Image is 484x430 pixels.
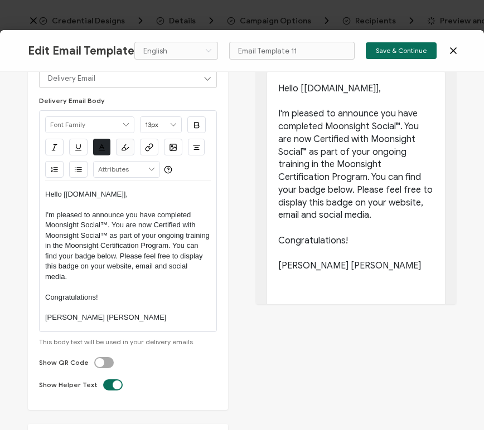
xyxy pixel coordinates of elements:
iframe: Chat Widget [428,377,484,430]
p: I'm pleased to announce you have completed Moonsight Social™. You are now Certified with Moonsigh... [278,107,434,221]
input: Select language [134,42,218,60]
input: Font Size [141,117,181,133]
p: [PERSON_NAME] [PERSON_NAME] [45,312,211,322]
span: Show Helper Text [39,380,98,389]
p: Congratulations! [45,292,211,302]
button: Save & Continue [366,42,437,59]
p: Hello [[DOMAIN_NAME]], [278,82,434,95]
p: Congratulations! [278,234,434,247]
span: This body text will be used in your delivery emails. [39,338,195,346]
span: Save & Continue [376,47,427,54]
span: Show QR Code [39,358,89,367]
p: I'm pleased to announce you have completed Moonsight Social™. You are now Certified with Moonsigh... [45,210,211,282]
p: Hello [[DOMAIN_NAME]], [45,189,211,199]
input: Delivery Email [39,69,217,88]
input: Attributes [94,162,159,177]
span: Edit Email Template [28,44,134,58]
input: Font Family [46,117,134,133]
p: [PERSON_NAME] [PERSON_NAME] [278,260,434,272]
span: Delivery Email Body [39,96,105,105]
